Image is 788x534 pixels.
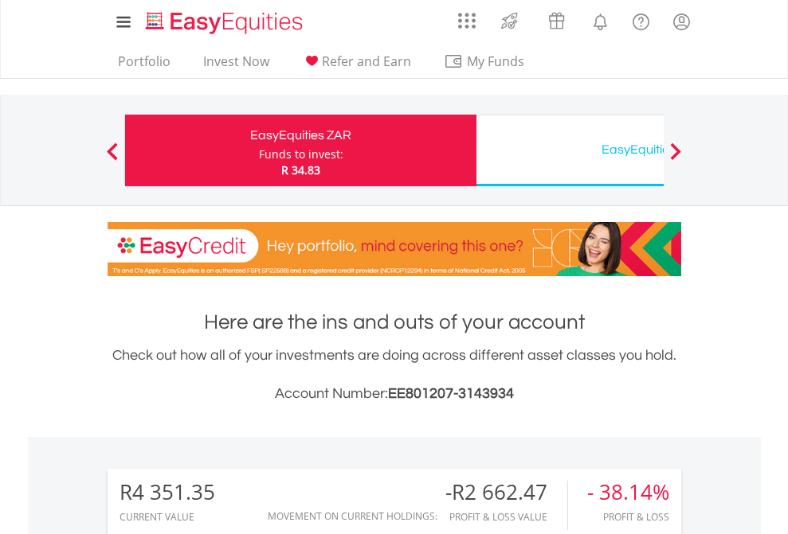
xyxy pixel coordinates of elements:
[496,8,523,33] img: thrive-v2.svg
[533,4,580,33] a: Vouchers
[445,481,567,504] div: -R2 662.47
[444,51,548,72] span: My Funds
[621,4,661,36] a: FAQ's and Support
[322,53,411,70] span: Refer and Earn
[197,53,276,78] a: Invest Now
[108,308,681,337] h1: Here are the ins and outs of your account
[388,386,514,401] span: EE801207-3143934
[108,345,681,405] div: Check out how all of your investments are doing across different asset classes you hold.
[580,4,621,36] a: Notifications
[112,53,177,78] a: Portfolio
[445,512,567,522] div: Profit & Loss Value
[660,150,692,166] button: Next
[587,481,669,504] div: - 38.14%
[281,162,320,177] span: R 34.83
[448,4,486,29] a: AppsGrid
[139,4,309,36] a: Home page
[661,4,702,39] a: My Profile
[143,10,309,36] img: EasyEquities_Logo.png
[96,150,128,166] button: Previous
[268,511,437,521] div: Movement on Current Holdings:
[587,512,669,522] div: Profit & Loss
[135,124,467,146] div: EasyEquities ZAR
[259,146,343,162] div: Funds to invest:
[120,481,215,504] div: R4 351.35
[108,222,681,276] img: EasyCredit Promotion Banner
[120,512,215,522] div: CURRENT VALUE
[543,8,570,33] img: vouchers-v2.svg
[296,53,418,78] a: Refer and Earn
[108,383,681,405] h3: Account Number:
[458,12,476,29] img: grid-menu-icon.svg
